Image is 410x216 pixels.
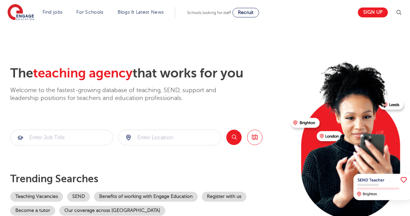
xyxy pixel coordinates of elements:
[11,130,113,145] input: Submit
[76,10,103,15] a: For Schools
[10,86,235,102] p: Welcome to the fastest-growing database of teaching, SEND, support and leadership positions for t...
[118,130,221,145] div: Submit
[187,10,231,15] span: Schools looking for staff
[226,130,242,145] button: Search
[59,206,165,216] a: Our coverage across [GEOGRAPHIC_DATA]
[10,192,63,202] a: Teaching Vacancies
[10,66,285,81] h2: The that works for you
[67,192,90,202] a: SEND
[7,4,34,21] img: Engage Education
[10,206,55,216] a: Become a tutor
[202,192,246,202] a: Register with us
[232,8,259,17] a: Recruit
[10,173,285,185] p: Trending searches
[33,66,133,81] span: teaching agency
[238,10,254,15] span: Recruit
[118,10,164,15] a: Blogs & Latest News
[119,130,221,145] input: Submit
[10,130,113,145] div: Submit
[43,10,63,15] a: Find jobs
[94,192,198,202] a: Benefits of working with Engage Education
[358,8,388,17] a: Sign up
